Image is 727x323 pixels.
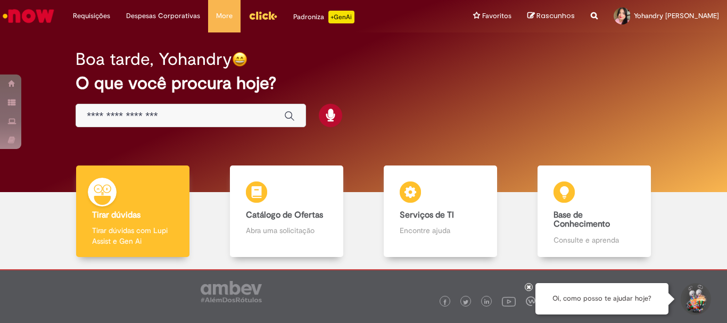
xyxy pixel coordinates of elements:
a: Tirar dúvidas Tirar dúvidas com Lupi Assist e Gen Ai [56,165,210,258]
p: Tirar dúvidas com Lupi Assist e Gen Ai [92,225,173,246]
img: logo_footer_linkedin.png [484,299,490,305]
b: Tirar dúvidas [92,210,141,220]
span: More [216,11,233,21]
p: Abra uma solicitação [246,225,327,236]
span: Rascunhos [536,11,575,21]
span: Despesas Corporativas [126,11,200,21]
b: Serviços de TI [400,210,454,220]
a: Base de Conhecimento Consulte e aprenda [517,165,671,258]
b: Catálogo de Ofertas [246,210,323,220]
h2: O que você procura hoje? [76,74,651,93]
img: ServiceNow [1,5,56,27]
div: Padroniza [293,11,354,23]
span: Favoritos [482,11,511,21]
span: Yohandry [PERSON_NAME] [634,11,719,20]
p: +GenAi [328,11,354,23]
img: logo_footer_ambev_rotulo_gray.png [201,281,262,302]
div: Oi, como posso te ajudar hoje? [535,283,668,314]
img: logo_footer_youtube.png [502,294,516,308]
img: logo_footer_twitter.png [463,300,468,305]
a: Rascunhos [527,11,575,21]
img: logo_footer_facebook.png [442,300,448,305]
a: Catálogo de Ofertas Abra uma solicitação [210,165,363,258]
span: Requisições [73,11,110,21]
p: Consulte e aprenda [553,235,634,245]
a: Serviços de TI Encontre ajuda [363,165,517,258]
img: logo_footer_workplace.png [526,296,535,306]
h2: Boa tarde, Yohandry [76,50,232,69]
p: Encontre ajuda [400,225,481,236]
b: Base de Conhecimento [553,210,610,230]
img: happy-face.png [232,52,247,67]
img: click_logo_yellow_360x200.png [249,7,277,23]
button: Iniciar Conversa de Suporte [679,283,711,315]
